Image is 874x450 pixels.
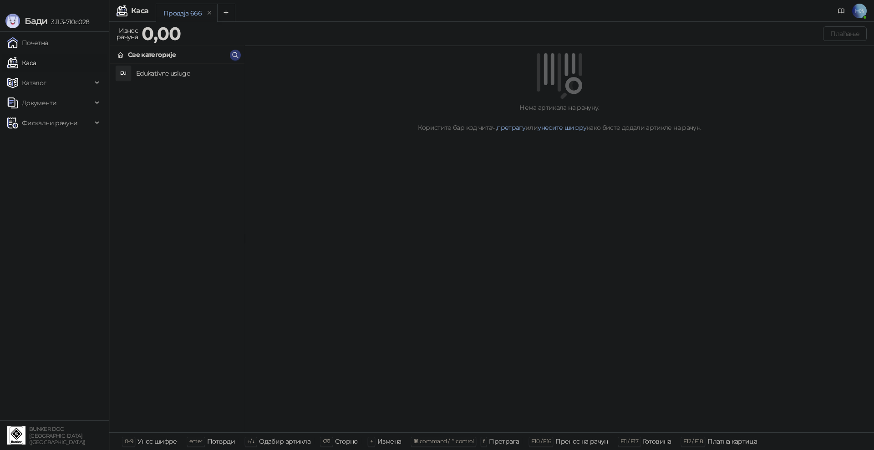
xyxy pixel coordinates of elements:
div: Платна картица [707,435,757,447]
h4: Edukativne usluge [136,66,237,81]
span: ⌫ [323,438,330,445]
div: Сторно [335,435,358,447]
span: Каталог [22,74,46,92]
button: Add tab [217,4,235,22]
img: Logo [5,14,20,28]
a: Каса [7,54,36,72]
span: f [483,438,484,445]
span: F12 / F18 [683,438,703,445]
span: Документи [22,94,56,112]
span: ⌘ command / ⌃ control [413,438,474,445]
div: Претрага [489,435,519,447]
div: Каса [131,7,148,15]
div: Потврди [207,435,235,447]
span: ↑/↓ [247,438,254,445]
span: + [370,438,373,445]
div: Одабир артикла [259,435,310,447]
button: remove [203,9,215,17]
a: претрагу [497,123,525,132]
div: Износ рачуна [115,25,140,43]
div: Продаја 666 [163,8,202,18]
strong: 0,00 [142,22,181,45]
a: унесите шифру [538,123,587,132]
span: НЗ [852,4,867,18]
span: F11 / F17 [620,438,638,445]
div: EU [116,66,131,81]
a: Документација [834,4,849,18]
span: Фискални рачуни [22,114,77,132]
div: Све категорије [128,50,176,60]
span: enter [189,438,203,445]
div: Измена [377,435,401,447]
button: Плаћање [823,26,867,41]
span: 3.11.3-710c028 [47,18,89,26]
img: 64x64-companyLogo-d200c298-da26-4023-afd4-f376f589afb5.jpeg [7,426,25,445]
div: Унос шифре [137,435,177,447]
div: Готовина [643,435,671,447]
span: F10 / F16 [531,438,551,445]
small: BUNKER DOO [GEOGRAPHIC_DATA] ([GEOGRAPHIC_DATA]) [29,426,86,445]
span: 0-9 [125,438,133,445]
div: Пренос на рачун [555,435,608,447]
div: grid [110,64,244,432]
div: Нема артикала на рачуну. Користите бар код читач, или како бисте додали артикле на рачун. [256,102,863,133]
span: Бади [25,15,47,26]
a: Почетна [7,34,48,52]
